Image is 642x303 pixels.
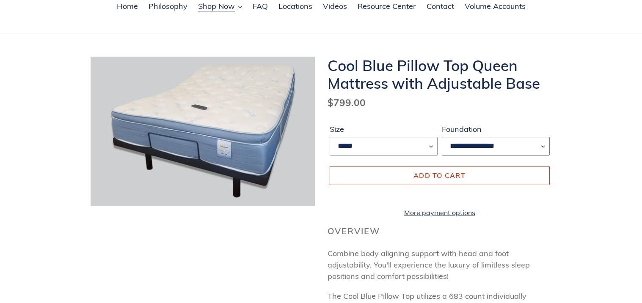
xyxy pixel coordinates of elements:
[113,0,142,13] a: Home
[117,1,138,11] span: Home
[328,57,552,92] h1: Cool Blue Pillow Top Queen Mattress with Adjustable Base
[323,1,347,11] span: Videos
[328,226,552,236] h2: Overview
[330,207,550,218] a: More payment options
[353,0,420,13] a: Resource Center
[460,0,530,13] a: Volume Accounts
[465,1,526,11] span: Volume Accounts
[442,123,550,135] label: Foundation
[194,0,246,13] button: Shop Now
[413,171,466,180] span: Add to cart
[144,0,192,13] a: Philosophy
[149,1,187,11] span: Philosophy
[330,166,550,185] button: Add to cart
[358,1,416,11] span: Resource Center
[319,0,351,13] a: Videos
[274,0,317,13] a: Locations
[427,1,454,11] span: Contact
[278,1,312,11] span: Locations
[248,0,272,13] a: FAQ
[328,96,366,109] span: $799.00
[422,0,458,13] a: Contact
[328,248,530,281] span: Combine body aligning support with head and foot adjustability. You'll experience the luxury of l...
[198,1,235,11] span: Shop Now
[253,1,268,11] span: FAQ
[330,123,438,135] label: Size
